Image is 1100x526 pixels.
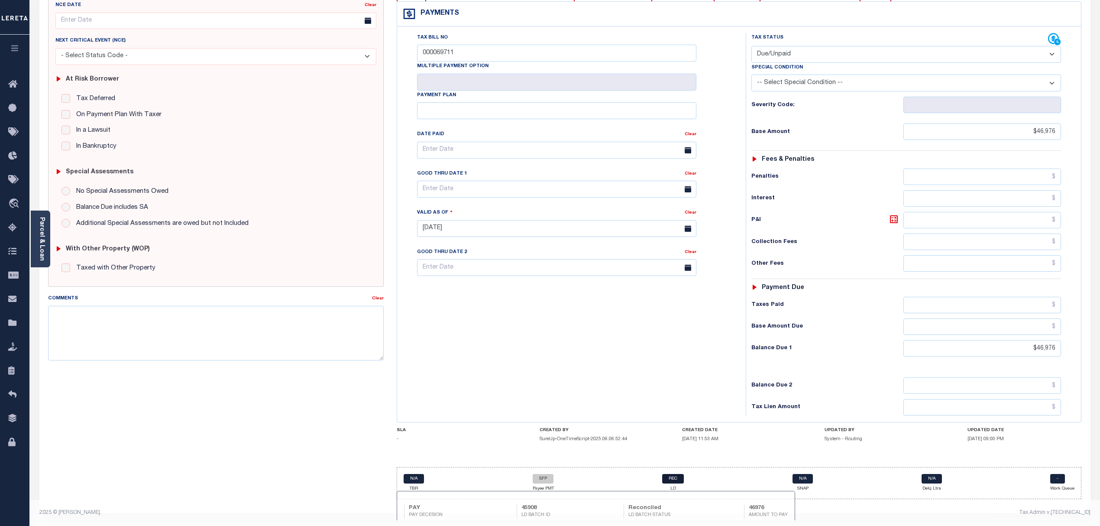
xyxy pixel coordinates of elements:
[417,220,696,237] input: Enter Date
[48,295,78,302] label: Comments
[628,505,670,512] h5: Reconciled
[8,198,22,210] i: travel_explore
[922,486,942,492] p: Delq Ltrs
[409,512,443,519] h6: PAY DECESION
[365,3,376,7] a: Clear
[404,474,424,484] a: N/A
[72,203,148,213] label: Balance Due includes SA
[682,436,796,442] h5: [DATE] 11:53 AM
[409,505,443,512] h5: PAY
[417,249,467,256] label: Good Thru Date 2
[751,64,803,71] label: Special Condition
[751,382,903,389] h6: Balance Due 2
[967,436,1082,442] h5: [DATE] 09:00 PM
[416,10,459,18] h4: Payments
[55,13,377,29] input: Enter Date
[751,195,903,202] h6: Interest
[1050,474,1065,484] a: -
[762,156,814,163] h6: Fees & Penalties
[685,250,696,254] a: Clear
[540,436,654,442] h5: SureUp-OneTimeScript-2025.06.06.52.44
[628,512,670,519] h6: LD BATCH STATUS
[1050,486,1074,492] p: Work Queue
[72,187,168,197] label: No Special Assessments Owed
[417,34,448,42] label: Tax Bill No
[417,92,456,99] label: Payment Plan
[66,169,133,176] h6: Special Assessments
[751,214,903,226] h6: P&I
[903,297,1061,313] input: $
[903,318,1061,335] input: $
[417,63,489,70] label: Multiple Payment Option
[685,132,696,136] a: Clear
[749,512,788,519] h6: AMOUNT TO PAY
[903,255,1061,272] input: $
[751,345,903,352] h6: Balance Due 1
[903,123,1061,140] input: $
[55,2,81,9] label: NCE Date
[372,296,384,301] a: Clear
[903,234,1061,250] input: $
[417,170,467,178] label: Good Thru Date 1
[751,34,783,42] label: Tax Status
[662,474,684,484] a: REC
[903,340,1061,357] input: $
[903,190,1061,207] input: $
[533,486,554,492] p: Payee PMT
[39,217,45,261] a: Parcel & Loan
[967,428,1082,433] h4: UPDATED DATE
[903,377,1061,394] input: $
[533,474,553,484] a: SFP
[66,76,119,83] h6: At Risk Borrower
[417,181,696,198] input: Enter Date
[751,323,903,330] h6: Base Amount Due
[751,302,903,308] h6: Taxes Paid
[417,131,444,138] label: Date Paid
[685,172,696,176] a: Clear
[793,486,813,492] p: SNAP
[72,219,249,229] label: Additional Special Assessments are owed but not Included
[72,142,116,152] label: In Bankruptcy
[793,474,813,484] a: N/A
[903,399,1061,416] input: $
[922,474,942,484] a: N/A
[749,505,788,512] h5: 46976
[33,509,565,516] div: 2025 © [PERSON_NAME].
[417,208,453,217] label: Valid as Of
[397,428,511,433] h4: SLA
[751,129,903,136] h6: Base Amount
[751,173,903,180] h6: Penalties
[72,263,155,273] label: Taxed with Other Property
[685,211,696,215] a: Clear
[66,246,150,253] h6: with Other Property (WOP)
[662,486,684,492] p: LD
[751,404,903,411] h6: Tax Lien Amount
[825,428,939,433] h4: UPDATED BY
[903,169,1061,185] input: $
[404,486,424,492] p: TBR
[72,94,115,104] label: Tax Deferred
[540,428,654,433] h4: CREATED BY
[521,505,550,512] h5: 45908
[397,437,398,442] span: -
[682,428,796,433] h4: CREATED DATE
[72,110,162,120] label: On Payment Plan With Taxer
[751,102,903,109] h6: Severity Code:
[417,142,696,159] input: Enter Date
[417,259,696,276] input: Enter Date
[762,284,804,292] h6: Payment due
[72,126,110,136] label: In a Lawsuit
[55,37,126,45] label: Next Critical Event (NCE)
[825,436,939,442] h5: System - Routing
[751,239,903,246] h6: Collection Fees
[903,212,1061,228] input: $
[751,260,903,267] h6: Other Fees
[521,512,550,519] h6: LD BATCH ID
